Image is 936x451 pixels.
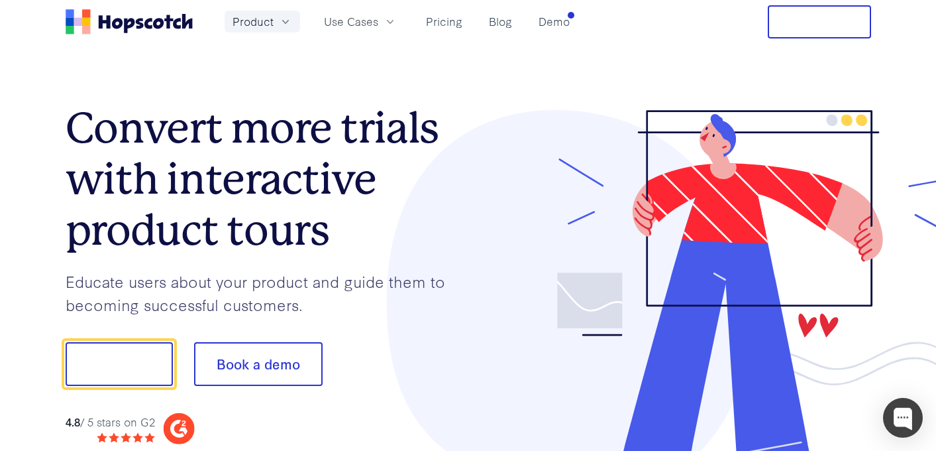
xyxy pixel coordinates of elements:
[66,414,155,430] div: / 5 stars on G2
[66,9,193,34] a: Home
[66,103,468,255] h1: Convert more trials with interactive product tours
[225,11,300,32] button: Product
[768,5,871,38] button: Free Trial
[66,342,173,386] button: Show me!
[533,11,575,32] a: Demo
[324,13,378,30] span: Use Cases
[421,11,468,32] a: Pricing
[194,342,323,386] button: Book a demo
[233,13,274,30] span: Product
[316,11,405,32] button: Use Cases
[484,11,517,32] a: Blog
[66,270,468,316] p: Educate users about your product and guide them to becoming successful customers.
[66,414,80,429] strong: 4.8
